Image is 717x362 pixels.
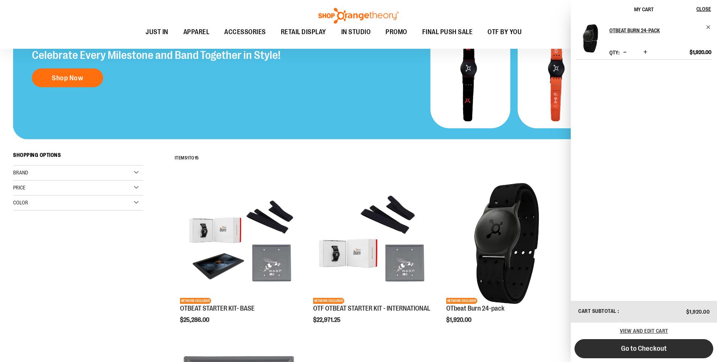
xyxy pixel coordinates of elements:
span: Go to Checkout [621,344,667,353]
label: Qty [609,50,619,56]
div: product [309,179,437,342]
img: OTbeat Burn 24-pack [576,24,604,53]
a: View and edit cart [620,328,668,334]
span: $22,971.25 [313,317,342,323]
span: $1,920.00 [690,49,711,56]
span: IN STUDIO [341,24,371,41]
span: Close [696,6,711,12]
span: $1,920.00 [446,317,472,323]
a: OTbeat Burn 24-pack [446,305,504,312]
img: OTF OTBEAT STARTER KIT - INTERNATIONAL [313,183,433,303]
button: Decrease product quantity [621,49,628,56]
img: Shop Orangetheory [317,8,400,24]
a: Remove item [706,24,711,30]
span: NETWORK EXCLUSIVE [446,298,477,304]
span: PROMO [385,24,407,41]
a: OTbeat Burn 24-pack [609,24,711,36]
span: FINAL PUSH SALE [422,24,473,41]
span: APPAREL [183,24,210,41]
span: Color [13,200,28,206]
a: OTBEAT STARTER KIT- BASENETWORK EXCLUSIVE [180,183,300,305]
span: Shop Now [52,74,83,82]
h2: OTbeat Burn 24-pack [609,24,701,36]
span: $1,920.00 [686,309,710,315]
span: Brand [13,170,28,176]
h2: Celebrate Every Milestone and Band Together in Style! [32,49,280,61]
img: OTbeat Burn 24-pack [446,183,567,303]
span: Cart Subtotal [578,308,616,314]
a: OTF OTBEAT STARTER KIT - INTERNATIONAL [313,305,430,312]
li: Product [576,24,711,60]
span: $25,286.00 [180,317,210,323]
strong: Shopping Options [13,149,143,165]
span: NETWORK EXCLUSIVE [313,298,344,304]
span: NETWORK EXCLUSIVE [180,298,211,304]
span: My Cart [634,6,654,12]
a: OTBEAT STARTER KIT- BASE [180,305,255,312]
button: Go to Checkout [574,339,713,358]
h2: Items to [175,152,199,164]
a: OTbeat Burn 24-packNETWORK EXCLUSIVE [446,183,567,305]
button: Increase product quantity [642,49,649,56]
span: 1 [187,155,189,161]
a: OTF OTBEAT STARTER KIT - INTERNATIONALNETWORK EXCLUSIVE [313,183,433,305]
span: JUST IN [145,24,168,41]
span: Price [13,185,25,191]
span: ACCESSORIES [224,24,266,41]
div: product [442,179,570,342]
div: product [176,179,304,342]
span: OTF BY YOU [487,24,522,41]
img: OTBEAT STARTER KIT- BASE [180,183,300,303]
span: 15 [195,155,199,161]
a: OTbeat Burn 24-pack [576,24,604,57]
span: RETAIL DISPLAY [281,24,326,41]
a: Shop Now [32,68,103,87]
